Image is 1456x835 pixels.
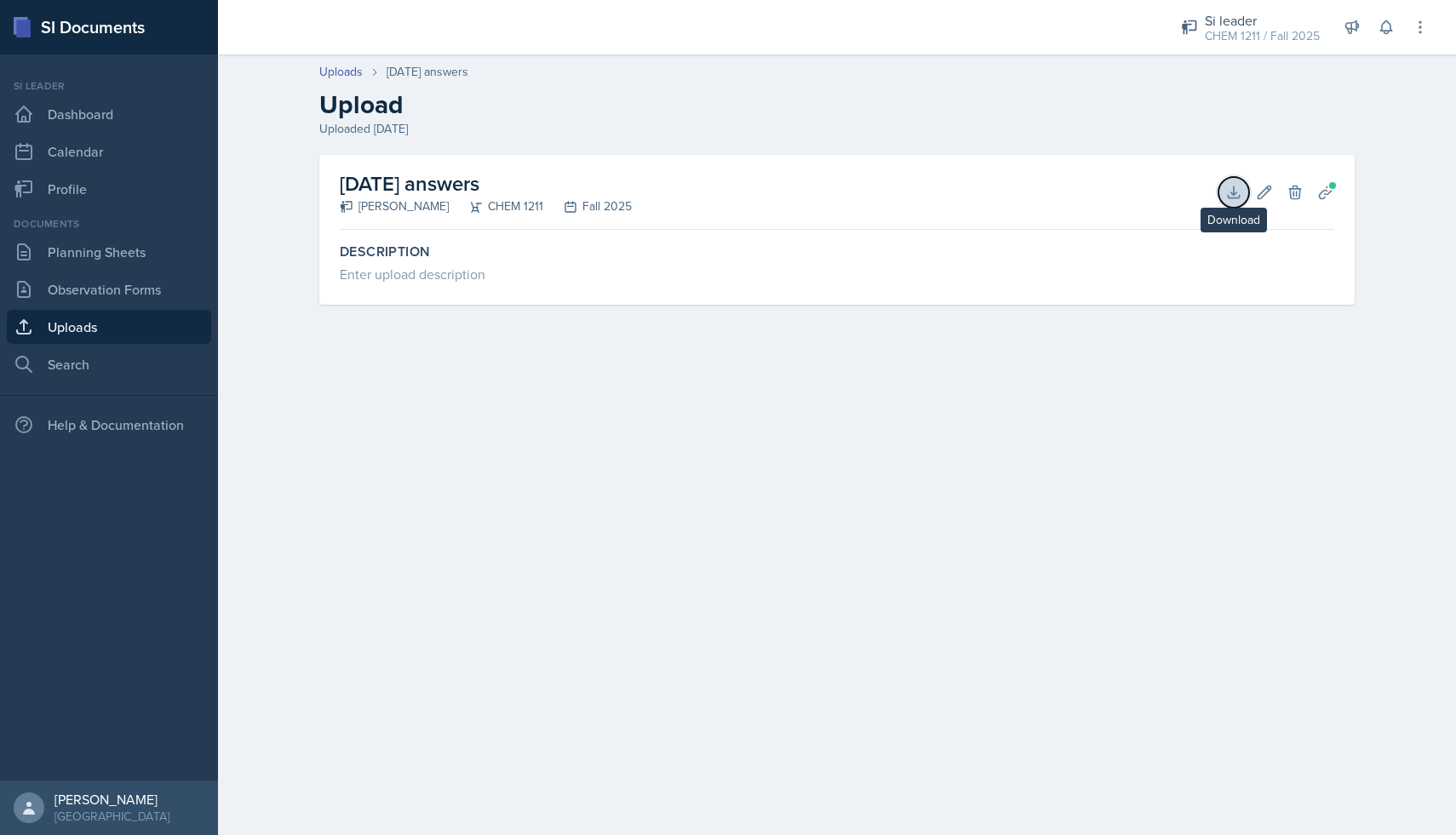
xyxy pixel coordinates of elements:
a: Planning Sheets [7,235,211,269]
div: Enter upload description [340,264,1334,284]
div: Uploaded [DATE] [319,120,1355,138]
a: Calendar [7,134,211,169]
div: Fall 2025 [543,197,632,215]
div: CHEM 1211 / Fall 2025 [1205,27,1320,45]
div: CHEM 1211 [449,197,543,215]
div: [PERSON_NAME] [340,197,449,215]
a: Uploads [7,310,211,344]
div: [GEOGRAPHIC_DATA] [54,808,169,825]
a: Dashboard [7,97,211,131]
h2: [DATE] answers [340,169,632,199]
div: Si leader [1205,10,1320,31]
div: [PERSON_NAME] [54,791,169,808]
a: Search [7,347,211,381]
div: Documents [7,216,211,232]
label: Description [340,243,1334,260]
h2: Upload [319,89,1355,120]
button: Download [1218,177,1249,208]
a: Observation Forms [7,272,211,306]
div: Help & Documentation [7,408,211,442]
a: Uploads [319,63,363,81]
div: [DATE] answers [387,63,468,81]
div: Si leader [7,78,211,94]
a: Profile [7,172,211,206]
